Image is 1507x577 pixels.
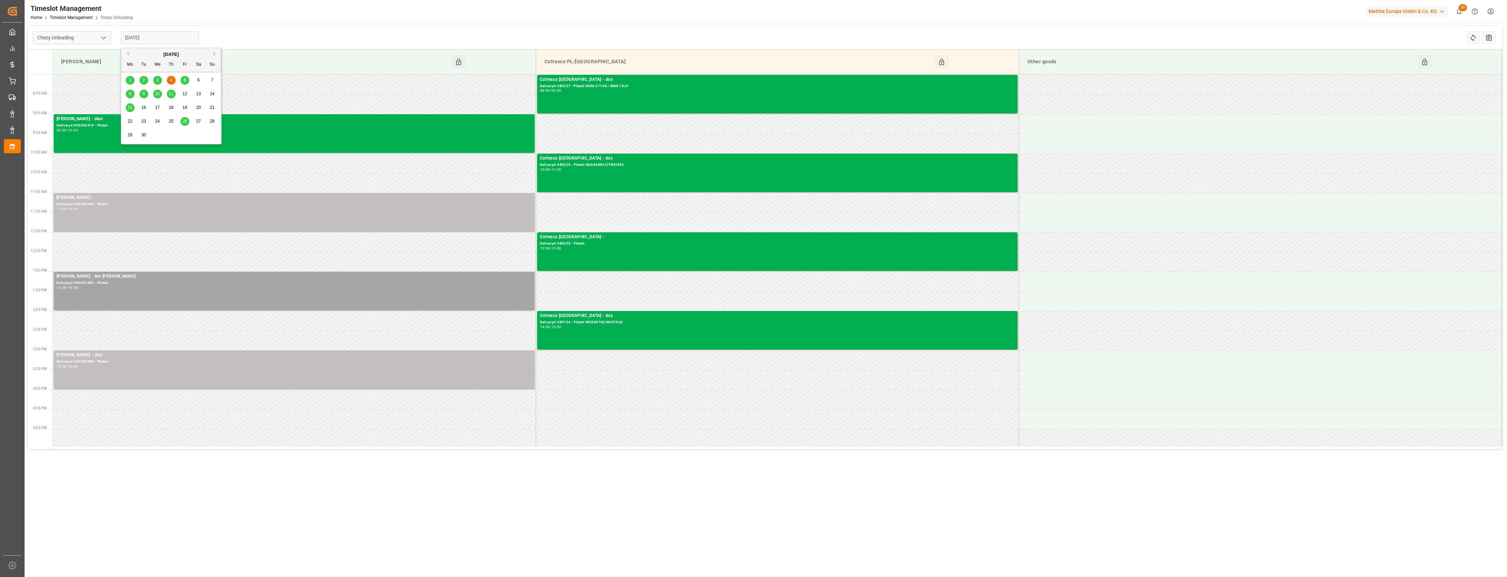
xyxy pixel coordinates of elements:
span: 19 [182,105,187,110]
div: Cofresco [GEOGRAPHIC_DATA] - dss [540,76,1015,83]
div: Choose Monday, September 1st, 2025 [126,76,135,85]
span: 9:00 AM [33,111,47,115]
div: Delivery#:400052449 - Plate#: [57,201,532,207]
div: Choose Tuesday, September 16th, 2025 [139,103,148,112]
span: 7 [211,78,214,83]
div: Th [167,60,176,69]
span: 12 [182,91,187,96]
div: Delivery#:400052486 - Plate#: [57,359,532,365]
div: Choose Saturday, September 6th, 2025 [194,76,203,85]
div: [DATE] [121,51,221,58]
span: 1:00 PM [33,268,47,272]
div: Choose Wednesday, September 17th, 2025 [153,103,162,112]
div: Choose Sunday, September 28th, 2025 [208,117,217,126]
span: 35 [1459,4,1467,11]
div: Choose Friday, September 5th, 2025 [181,76,189,85]
div: [PERSON_NAME] - skat [57,352,532,359]
span: 2 [143,78,145,83]
div: 12:00 [540,247,550,250]
div: Delivery#:400052485 - Plate#: [57,280,532,286]
div: Choose Thursday, September 11th, 2025 [167,90,176,98]
span: 6 [197,78,200,83]
span: 22 [128,119,132,124]
div: Choose Wednesday, September 24th, 2025 [153,117,162,126]
div: Choose Tuesday, September 30th, 2025 [139,131,148,140]
div: Delivery#:489227 - Plate#:WGM 9714G / WND 78J4 [540,83,1015,89]
button: Melitta Europa GmbH & Co. KG [1366,5,1451,18]
div: Choose Sunday, September 14th, 2025 [208,90,217,98]
span: 14 [210,91,214,96]
span: 3:30 PM [33,367,47,371]
a: Home [31,15,42,20]
div: Cofresco PL/[GEOGRAPHIC_DATA] [542,55,934,69]
span: 11 [169,91,173,96]
div: 08:00 [540,89,550,92]
div: [PERSON_NAME] - lkw [PERSON_NAME] [57,273,532,280]
span: 10:00 AM [31,150,47,154]
div: - [67,286,68,289]
span: 12:30 PM [31,249,47,253]
div: - [67,129,68,132]
div: Cofresco [GEOGRAPHIC_DATA] - dss [540,312,1015,319]
div: 13:00 [57,286,67,289]
input: Type to search/select [33,31,111,44]
div: [PERSON_NAME] - [57,194,532,201]
div: - [67,365,68,368]
div: Choose Thursday, September 4th, 2025 [167,76,176,85]
span: 10 [155,91,159,96]
span: 15 [128,105,132,110]
div: [PERSON_NAME] [58,55,451,69]
div: Choose Monday, September 29th, 2025 [126,131,135,140]
a: Timeslot Management [50,15,93,20]
div: 14:00 [540,325,550,329]
span: 4:30 PM [33,406,47,410]
div: Choose Monday, September 22nd, 2025 [126,117,135,126]
div: Fr [181,60,189,69]
span: 23 [141,119,146,124]
span: 16 [141,105,146,110]
div: Choose Saturday, September 20th, 2025 [194,103,203,112]
div: Delivery#:489255 - Plate#: [540,241,1015,247]
span: 17 [155,105,159,110]
div: Choose Friday, September 26th, 2025 [181,117,189,126]
div: 14:00 [68,286,78,289]
span: 8 [129,91,131,96]
span: 1 [129,78,131,83]
span: 5:00 PM [33,426,47,430]
div: Cofresco [GEOGRAPHIC_DATA] - dss [540,155,1015,162]
span: 21 [210,105,214,110]
div: Choose Tuesday, September 9th, 2025 [139,90,148,98]
span: 2:30 PM [33,328,47,331]
div: month 2025-09 [123,73,219,142]
div: Timeslot Management [31,3,133,14]
div: Choose Sunday, September 21st, 2025 [208,103,217,112]
button: Help Center [1467,4,1483,19]
span: 18 [169,105,173,110]
div: 09:00 [551,89,561,92]
div: [PERSON_NAME] - skat [57,116,532,123]
span: 3:00 PM [33,347,47,351]
input: DD-MM-YYYY [121,31,199,44]
div: Choose Thursday, September 18th, 2025 [167,103,176,112]
div: Sa [194,60,203,69]
span: 4 [170,78,172,83]
div: Choose Wednesday, September 3rd, 2025 [153,76,162,85]
div: 10:00 [68,129,78,132]
div: Choose Monday, September 15th, 2025 [126,103,135,112]
span: 25 [169,119,173,124]
div: 11:00 [57,207,67,210]
div: Cofresco [GEOGRAPHIC_DATA] - [540,234,1015,241]
div: Choose Monday, September 8th, 2025 [126,90,135,98]
div: - [67,207,68,210]
span: 12:00 PM [31,229,47,233]
div: Tu [139,60,148,69]
button: show 35 new notifications [1451,4,1467,19]
span: 1:30 PM [33,288,47,292]
span: 8:30 AM [33,91,47,95]
span: 20 [196,105,201,110]
div: 15:00 [551,325,561,329]
div: Choose Wednesday, September 10th, 2025 [153,90,162,98]
div: Delivery#:489154 - Plate#:WOS98742/NO579AE [540,319,1015,325]
div: 12:00 [68,207,78,210]
span: 11:30 AM [31,209,47,213]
